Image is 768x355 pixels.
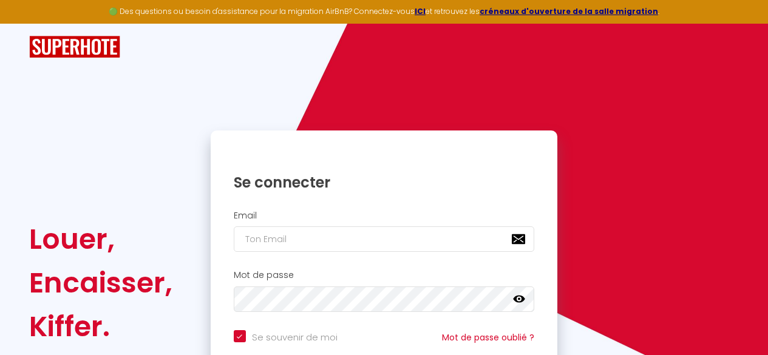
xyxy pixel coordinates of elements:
div: Encaisser, [29,261,172,305]
h2: Email [234,211,535,221]
div: Louer, [29,217,172,261]
img: SuperHote logo [29,36,120,58]
h2: Mot de passe [234,270,535,280]
a: ICI [415,6,426,16]
input: Ton Email [234,226,535,252]
a: créneaux d'ouverture de la salle migration [480,6,658,16]
h1: Se connecter [234,173,535,192]
div: Kiffer. [29,305,172,348]
a: Mot de passe oublié ? [442,331,534,343]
